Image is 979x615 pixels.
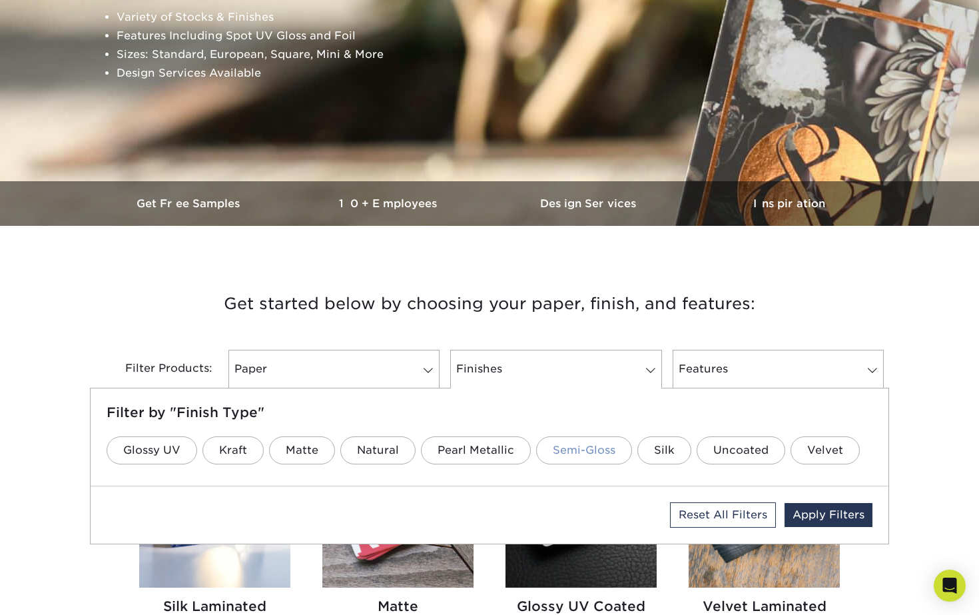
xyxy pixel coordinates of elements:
[117,27,885,45] li: Features Including Spot UV Gloss and Foil
[689,197,889,210] h3: Inspiration
[637,436,691,464] a: Silk
[934,570,966,602] div: Open Intercom Messenger
[489,181,689,226] a: Design Services
[290,181,489,226] a: 10+ Employees
[505,598,657,614] h2: Glossy UV Coated
[791,436,860,464] a: Velvet
[489,197,689,210] h3: Design Services
[228,350,440,388] a: Paper
[90,350,223,388] div: Filter Products:
[100,274,879,334] h3: Get started below by choosing your paper, finish, and features:
[785,503,872,527] a: Apply Filters
[697,436,785,464] a: Uncoated
[107,436,197,464] a: Glossy UV
[421,436,531,464] a: Pearl Metallic
[117,45,885,64] li: Sizes: Standard, European, Square, Mini & More
[117,64,885,83] li: Design Services Available
[689,598,840,614] h2: Velvet Laminated
[670,502,776,528] a: Reset All Filters
[536,436,632,464] a: Semi-Gloss
[269,436,335,464] a: Matte
[322,598,474,614] h2: Matte
[450,350,661,388] a: Finishes
[107,404,872,420] h5: Filter by "Finish Type"
[202,436,264,464] a: Kraft
[689,181,889,226] a: Inspiration
[90,197,290,210] h3: Get Free Samples
[290,197,489,210] h3: 10+ Employees
[117,8,885,27] li: Variety of Stocks & Finishes
[673,350,884,388] a: Features
[90,181,290,226] a: Get Free Samples
[340,436,416,464] a: Natural
[139,598,290,614] h2: Silk Laminated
